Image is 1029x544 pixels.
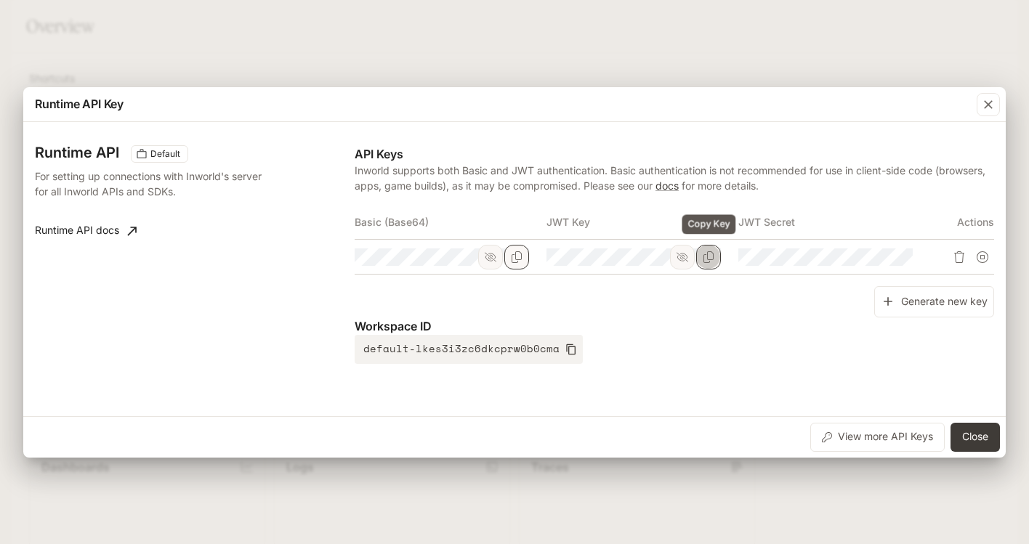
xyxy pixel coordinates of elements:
th: Basic (Base64) [355,205,546,240]
button: Copy Basic (Base64) [504,245,529,269]
a: Runtime API docs [29,216,142,245]
h3: Runtime API [35,145,119,160]
button: Generate new key [874,286,994,317]
span: Default [145,147,186,161]
p: Runtime API Key [35,95,124,113]
p: Inworld supports both Basic and JWT authentication. Basic authentication is not recommended for u... [355,163,994,193]
button: Suspend API key [971,245,994,269]
button: default-lkes3i3zc6dkcprw0b0cma [355,335,583,364]
button: Copy Key [696,245,721,269]
p: API Keys [355,145,994,163]
p: Workspace ID [355,317,994,335]
p: For setting up connections with Inworld's server for all Inworld APIs and SDKs. [35,169,266,199]
th: Actions [930,205,994,240]
div: These keys will apply to your current workspace only [131,145,188,163]
a: docs [655,179,679,192]
div: Copy Key [682,215,736,235]
th: JWT Secret [738,205,930,240]
th: JWT Key [546,205,738,240]
button: Close [951,423,1000,452]
button: Delete API key [948,245,971,269]
button: View more API Keys [810,423,945,452]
